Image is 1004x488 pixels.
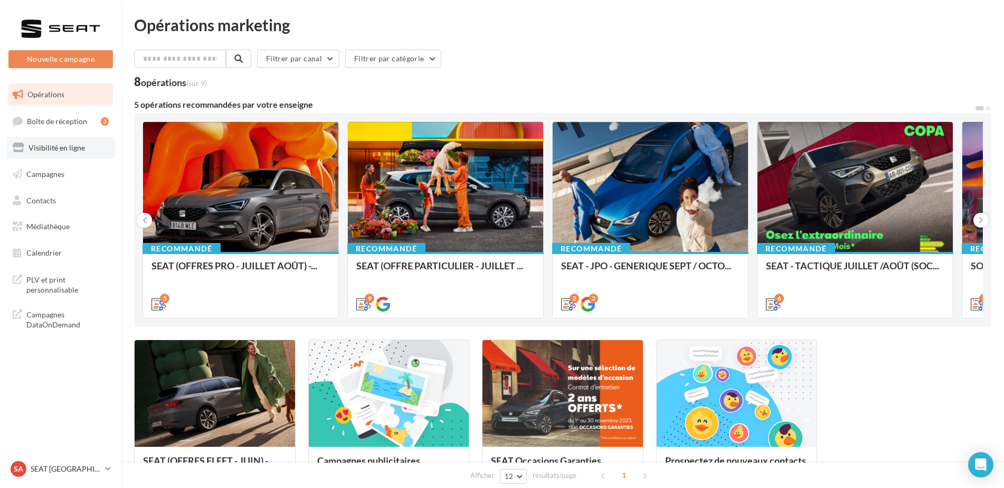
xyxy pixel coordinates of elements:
div: opérations [141,78,207,87]
div: Recommandé [347,243,425,255]
a: Calendrier [6,242,115,264]
button: Nouvelle campagne [8,50,113,68]
span: Contacts [26,195,56,204]
span: Prospectez de nouveaux contacts [665,455,806,466]
div: Recommandé [143,243,221,255]
button: Filtrer par canal [257,50,339,68]
span: résultats/page [533,471,576,481]
p: SEAT [GEOGRAPHIC_DATA] [31,464,101,474]
span: SEAT - TACTIQUE JUILLET /AOÛT (SOC... [766,260,939,271]
a: Campagnes [6,163,115,185]
span: SEAT - JPO - GENERIQUE SEPT / OCTO... [561,260,731,271]
span: SEAT (OFFRES FLEET - JUIN) - [GEOGRAPHIC_DATA]... [143,455,268,477]
button: 12 [500,469,527,484]
a: Contacts [6,190,115,212]
span: PLV et print personnalisable [26,273,109,295]
span: SEAT Occasions Garanties [491,455,601,466]
a: SA SEAT [GEOGRAPHIC_DATA] [8,459,113,479]
div: 8 [134,76,207,88]
div: 3 [101,117,109,126]
div: Opérations marketing [134,17,991,33]
span: Campagnes [26,170,64,179]
span: 12 [505,472,514,481]
span: (sur 9) [186,79,207,88]
div: 3 [979,294,989,303]
span: Médiathèque [26,222,70,231]
span: 1 [615,467,632,484]
div: Recommandé [757,243,835,255]
span: Campagnes publicitaires [317,455,420,466]
a: Campagnes DataOnDemand [6,303,115,334]
span: Opérations [27,90,64,99]
span: Afficher [470,471,494,481]
div: 5 [160,294,169,303]
a: Médiathèque [6,215,115,238]
div: 5 opérations recommandées par votre enseigne [134,100,974,109]
div: Recommandé [552,243,630,255]
div: Open Intercom Messenger [968,452,993,477]
button: Filtrer par catégorie [345,50,441,68]
span: SEAT (OFFRES PRO - JUILLET AOÛT) -... [151,260,317,271]
div: 2 [589,294,598,303]
a: PLV et print personnalisable [6,268,115,299]
div: 6 [774,294,784,303]
span: SEAT (OFFRE PARTICULIER - JUILLET ... [356,260,523,271]
a: Visibilité en ligne [6,137,115,159]
span: Visibilité en ligne [29,143,85,152]
span: Campagnes DataOnDemand [26,307,109,330]
span: Calendrier [26,248,62,257]
a: Opérations [6,83,115,106]
div: 2 [570,294,579,303]
span: SA [14,464,23,474]
a: Boîte de réception3 [6,110,115,133]
span: Boîte de réception [27,116,87,125]
div: 9 [365,294,374,303]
